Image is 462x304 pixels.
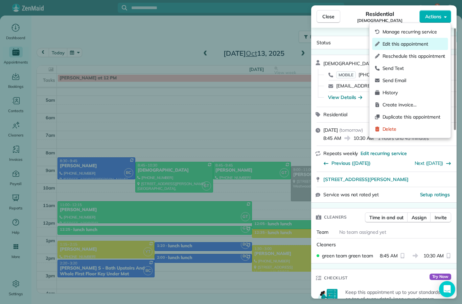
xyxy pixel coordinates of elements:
[336,71,356,78] span: MOBILE
[336,71,400,78] a: MOBILE[PHONE_NUMBER]
[323,127,338,133] span: [DATE]
[317,229,328,235] span: Team
[357,18,402,23] span: [DEMOGRAPHIC_DATA]
[323,135,341,142] span: 8:45 AM
[430,274,451,280] span: Try Now
[380,252,398,259] span: 8:45 AM
[415,160,452,167] button: Next ([DATE])
[322,252,373,259] span: green team green team
[425,13,441,20] span: Actions
[383,101,445,108] span: Create invoice…
[323,60,376,67] span: [DEMOGRAPHIC_DATA]
[383,113,445,120] span: Duplicate this appointment
[317,242,336,248] span: Cleaners
[369,214,403,221] span: Time in and out
[322,13,334,20] span: Close
[415,160,443,166] a: Next ([DATE])
[359,72,400,78] span: [PHONE_NUMBER]
[323,191,379,198] span: Service was not rated yet
[339,229,386,235] span: No team assigned yet
[331,160,371,167] span: Previous ([DATE])
[323,150,358,156] span: Repeats weekly
[383,28,445,35] span: Manage recurring service
[407,212,431,223] button: Assign
[430,212,451,223] button: Invite
[378,135,429,142] p: 1 hours and 45 minutes
[353,135,374,142] span: 10:30 AM
[383,126,445,132] span: Delete
[383,89,445,96] span: History
[423,252,444,259] span: 10:30 AM
[366,10,394,18] span: Residential
[328,94,362,101] button: View Details
[323,176,453,183] a: [STREET_ADDRESS][PERSON_NAME]
[317,40,331,46] span: Status
[339,127,363,133] span: ( tomorrow )
[412,214,426,221] span: Assign
[383,41,445,47] span: Edit this appointment
[383,77,445,84] span: Send Email
[323,176,409,183] span: [STREET_ADDRESS][PERSON_NAME]
[324,275,348,281] span: Checklist
[323,111,347,118] span: Residential
[383,53,445,59] span: Reschedule this appointment
[323,160,371,167] button: Previous ([DATE])
[365,212,408,223] button: Time in and out
[435,214,447,221] span: Invite
[336,83,415,89] a: [EMAIL_ADDRESS][DOMAIN_NAME]
[420,192,450,198] span: Setup ratings
[439,281,455,297] div: Open Intercom Messenger
[317,10,340,23] button: Close
[383,65,445,72] span: Send Text
[324,214,347,221] span: Cleaners
[361,150,407,157] span: Edit recurring service
[420,191,450,198] button: Setup ratings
